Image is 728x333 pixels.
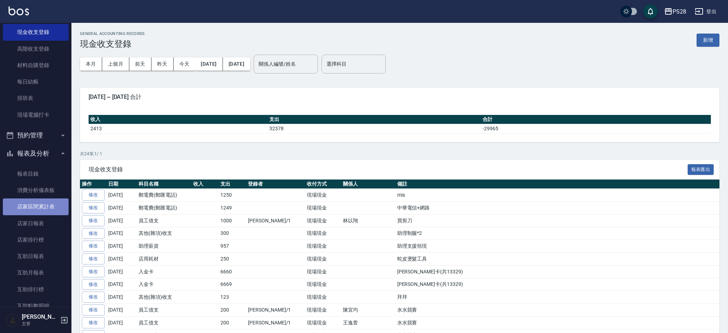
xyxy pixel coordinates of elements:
[3,90,69,106] a: 排班表
[89,115,268,124] th: 收入
[3,198,69,215] a: 店家區間累計表
[22,321,58,327] p: 主管
[341,316,395,329] td: 王逸萱
[219,278,246,291] td: 6669
[697,34,719,47] button: 新增
[137,316,191,329] td: 員工借支
[3,41,69,57] a: 高階收支登錄
[305,227,341,240] td: 現場現金
[82,304,105,316] a: 修改
[246,180,305,189] th: 登錄者
[395,291,719,304] td: 拜拜
[137,202,191,215] td: 郵電費(郵匯電話)
[219,253,246,266] td: 250
[89,166,688,173] span: 現金收支登錄
[106,265,137,278] td: [DATE]
[395,240,719,253] td: 助理支援領現
[22,313,58,321] h5: [PERSON_NAME]
[3,215,69,232] a: 店家日報表
[219,265,246,278] td: 6660
[191,180,219,189] th: 收入
[643,4,658,19] button: save
[305,316,341,329] td: 現場現金
[223,57,250,71] button: [DATE]
[341,304,395,317] td: 陳宜均
[82,317,105,328] a: 修改
[80,151,719,157] p: 共 24 筆, 1 / 1
[106,189,137,202] td: [DATE]
[82,241,105,252] a: 修改
[219,189,246,202] td: 1250
[137,278,191,291] td: 入金卡
[219,227,246,240] td: 300
[219,240,246,253] td: 957
[137,291,191,304] td: 其他(雜項)收支
[305,291,341,304] td: 現場現金
[395,214,719,227] td: 買剪刀
[137,189,191,202] td: 郵電費(郵匯電話)
[3,281,69,298] a: 互助排行榜
[89,124,268,133] td: 2413
[106,202,137,215] td: [DATE]
[688,164,714,175] button: 報表匯出
[80,39,145,49] h3: 現金收支登錄
[106,253,137,266] td: [DATE]
[3,74,69,90] a: 每日結帳
[395,316,719,329] td: 水水競賽
[3,107,69,123] a: 現場電腦打卡
[395,265,719,278] td: [PERSON_NAME]卡(共13329)
[137,265,191,278] td: 入金卡
[3,264,69,281] a: 互助月報表
[82,292,105,303] a: 修改
[137,253,191,266] td: 店用耗材
[80,180,106,189] th: 操作
[305,214,341,227] td: 現場現金
[3,298,69,314] a: 互助點數明細
[341,180,395,189] th: 關係人
[395,202,719,215] td: 中華電信+網路
[395,304,719,317] td: 水水競賽
[481,115,711,124] th: 合計
[106,227,137,240] td: [DATE]
[305,202,341,215] td: 現場現金
[395,189,719,202] td: mis
[305,240,341,253] td: 現場現金
[246,304,305,317] td: [PERSON_NAME]/1
[82,215,105,226] a: 修改
[268,124,481,133] td: 32378
[82,190,105,201] a: 修改
[219,304,246,317] td: 200
[395,253,719,266] td: 蛇皮燙髮工具
[395,227,719,240] td: 助理制服*2
[106,214,137,227] td: [DATE]
[106,291,137,304] td: [DATE]
[219,291,246,304] td: 123
[673,7,686,16] div: PS28
[305,253,341,266] td: 現場現金
[219,180,246,189] th: 支出
[80,31,145,36] h2: GENERAL ACCOUNTING RECORDS
[3,57,69,74] a: 材料自購登錄
[80,57,102,71] button: 本月
[219,316,246,329] td: 200
[106,316,137,329] td: [DATE]
[137,180,191,189] th: 科目名稱
[3,126,69,145] button: 預約管理
[3,166,69,182] a: 報表目錄
[3,182,69,198] a: 消費分析儀表板
[106,278,137,291] td: [DATE]
[246,316,305,329] td: [PERSON_NAME]/1
[481,124,711,133] td: -29965
[305,278,341,291] td: 現場現金
[3,232,69,248] a: 店家排行榜
[82,279,105,290] a: 修改
[106,240,137,253] td: [DATE]
[219,214,246,227] td: 1000
[102,57,129,71] button: 上個月
[268,115,481,124] th: 支出
[137,214,191,227] td: 員工借支
[697,36,719,43] a: 新增
[129,57,151,71] button: 前天
[305,304,341,317] td: 現場現金
[82,202,105,213] a: 修改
